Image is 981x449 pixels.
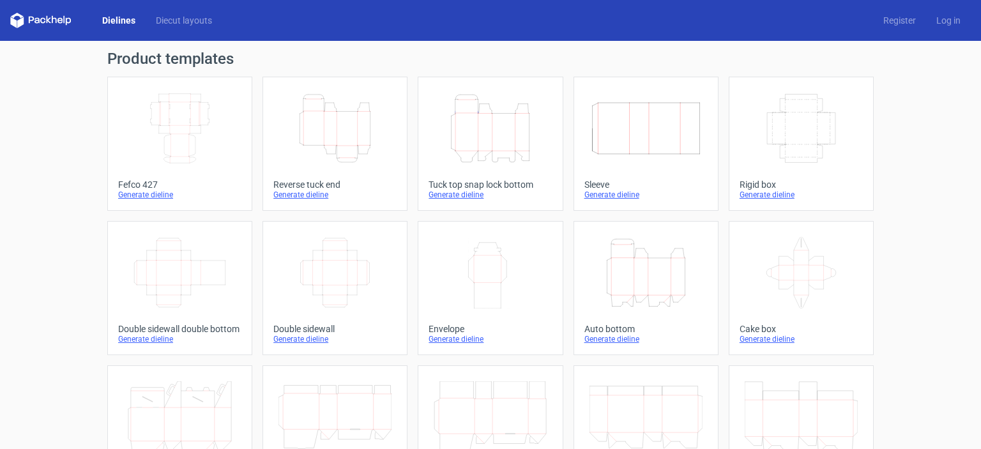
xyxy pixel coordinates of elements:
div: Sleeve [584,179,708,190]
a: Register [873,14,926,27]
div: Tuck top snap lock bottom [429,179,552,190]
div: Envelope [429,324,552,334]
div: Double sidewall [273,324,397,334]
div: Generate dieline [584,190,708,200]
a: Reverse tuck endGenerate dieline [262,77,407,211]
div: Generate dieline [740,334,863,344]
div: Auto bottom [584,324,708,334]
div: Generate dieline [740,190,863,200]
div: Generate dieline [429,334,552,344]
a: Log in [926,14,971,27]
div: Fefco 427 [118,179,241,190]
a: Cake boxGenerate dieline [729,221,874,355]
a: Rigid boxGenerate dieline [729,77,874,211]
div: Generate dieline [429,190,552,200]
a: SleeveGenerate dieline [574,77,719,211]
a: Double sidewallGenerate dieline [262,221,407,355]
div: Generate dieline [118,190,241,200]
div: Reverse tuck end [273,179,397,190]
div: Double sidewall double bottom [118,324,241,334]
h1: Product templates [107,51,874,66]
div: Cake box [740,324,863,334]
a: Dielines [92,14,146,27]
div: Generate dieline [584,334,708,344]
a: Diecut layouts [146,14,222,27]
a: Tuck top snap lock bottomGenerate dieline [418,77,563,211]
a: Double sidewall double bottomGenerate dieline [107,221,252,355]
div: Generate dieline [273,334,397,344]
a: Fefco 427Generate dieline [107,77,252,211]
a: EnvelopeGenerate dieline [418,221,563,355]
div: Rigid box [740,179,863,190]
div: Generate dieline [118,334,241,344]
div: Generate dieline [273,190,397,200]
a: Auto bottomGenerate dieline [574,221,719,355]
